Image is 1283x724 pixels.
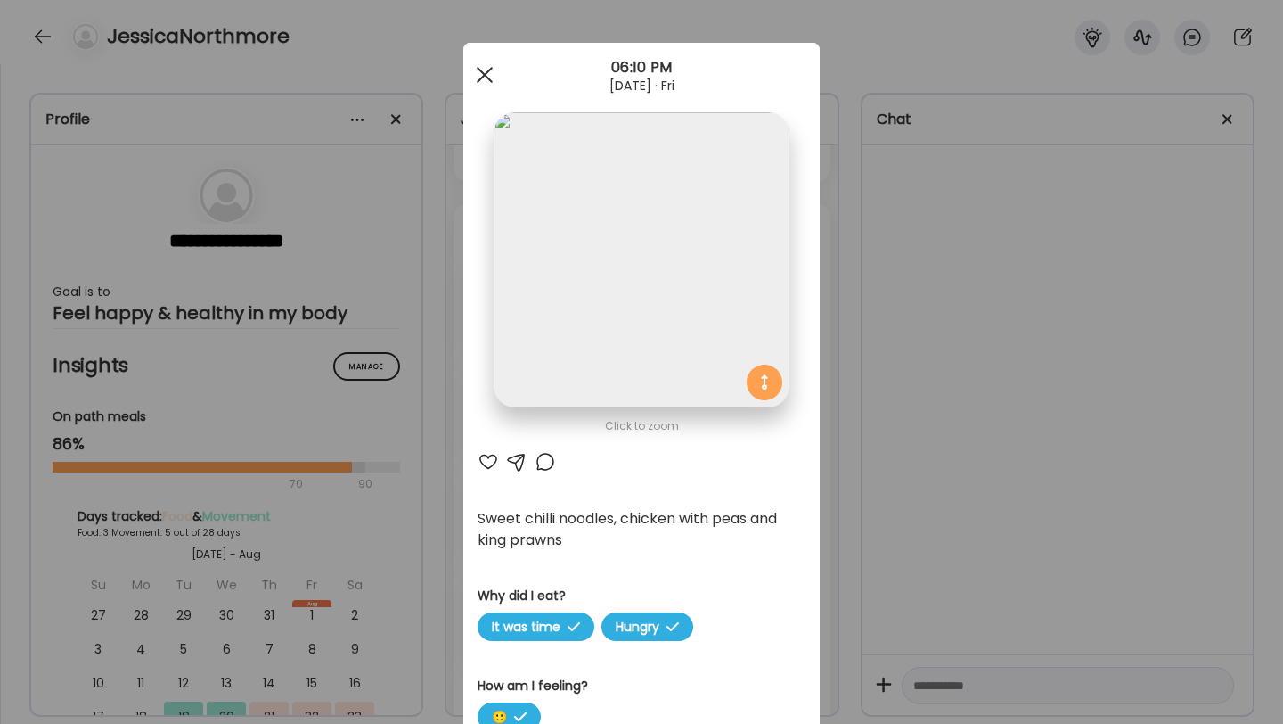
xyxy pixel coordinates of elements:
[463,78,820,93] div: [DATE] · Fri
[478,415,805,437] div: Click to zoom
[478,677,805,695] h3: How am I feeling?
[478,587,805,605] h3: Why did I eat?
[478,613,594,641] span: It was time
[463,57,820,78] div: 06:10 PM
[601,613,693,641] span: Hungry
[494,112,789,407] img: images%2FeG6ITufXlZfJWLTzQJChGV6uFB82%2FAdYle0AlQv9yuNgGr9Sl%2FKAn04YUI3dmhzt2QDRM4_1080
[478,508,805,551] div: Sweet chilli noodles, chicken with peas and king prawns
